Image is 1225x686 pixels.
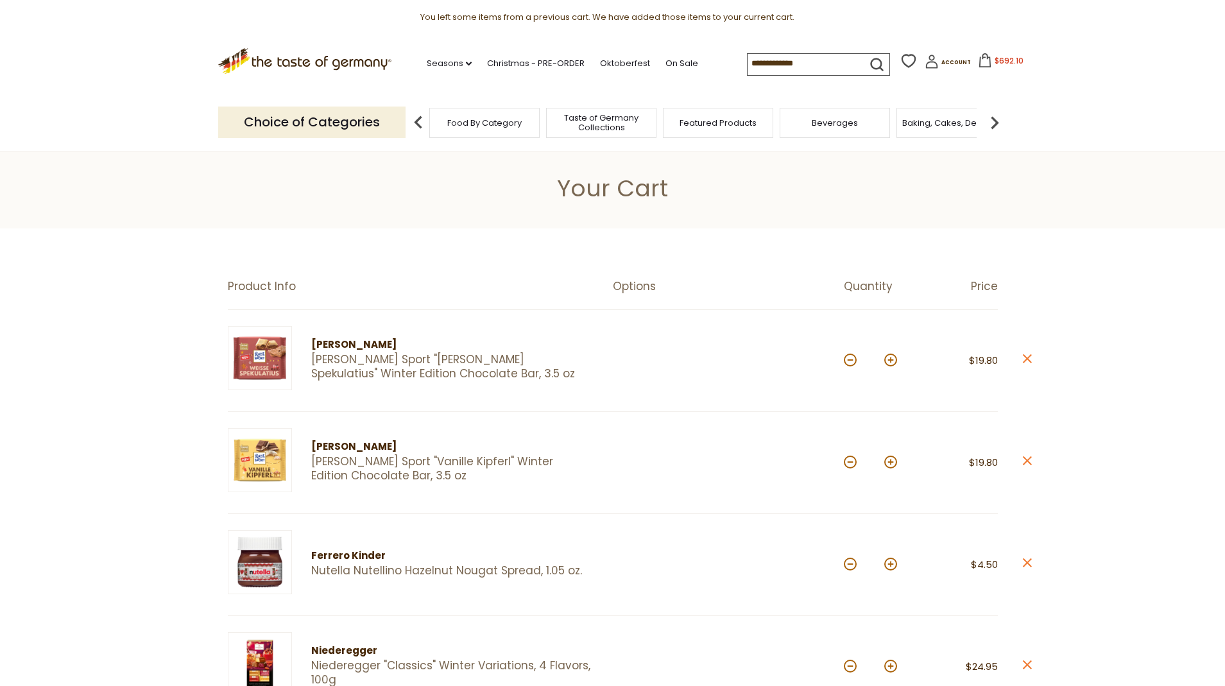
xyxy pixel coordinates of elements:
[228,280,613,293] div: Product Info
[311,439,590,455] div: [PERSON_NAME]
[971,558,998,571] span: $4.50
[844,280,921,293] div: Quantity
[311,337,590,353] div: [PERSON_NAME]
[406,110,431,135] img: previous arrow
[487,56,585,71] a: Christmas - PRE-ORDER
[600,56,650,71] a: Oktoberfest
[311,455,590,483] a: [PERSON_NAME] Sport "Vanille Kipferl" Winter Edition Chocolate Bar, 3.5 oz
[973,53,1028,73] button: $692.10
[966,660,998,673] span: $24.95
[311,643,590,659] div: Niederegger
[969,456,998,469] span: $19.80
[969,354,998,367] span: $19.80
[228,530,292,594] img: Nuttela Nutellino Hazelnut Nougat Spread
[228,326,292,390] img: Ritter Sport Weiss Spekulatius Winter Edition
[665,56,698,71] a: On Sale
[613,280,844,293] div: Options
[982,110,1007,135] img: next arrow
[995,55,1024,66] span: $692.10
[311,548,590,564] div: Ferrero Kinder
[550,113,653,132] a: Taste of Germany Collections
[921,280,998,293] div: Price
[311,353,590,381] a: [PERSON_NAME] Sport "[PERSON_NAME] Spekulatius" Winter Edition Chocolate Bar, 3.5 oz
[228,428,292,492] img: Ritter Sport Vanille Kipferl Winter Edition
[902,118,1002,128] a: Baking, Cakes, Desserts
[218,107,406,138] p: Choice of Categories
[447,118,522,128] a: Food By Category
[925,55,971,73] a: Account
[941,59,971,66] span: Account
[812,118,858,128] a: Beverages
[311,564,590,578] a: Nutella Nutellino Hazelnut Nougat Spread, 1.05 oz.
[680,118,757,128] a: Featured Products
[427,56,472,71] a: Seasons
[40,174,1185,203] h1: Your Cart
